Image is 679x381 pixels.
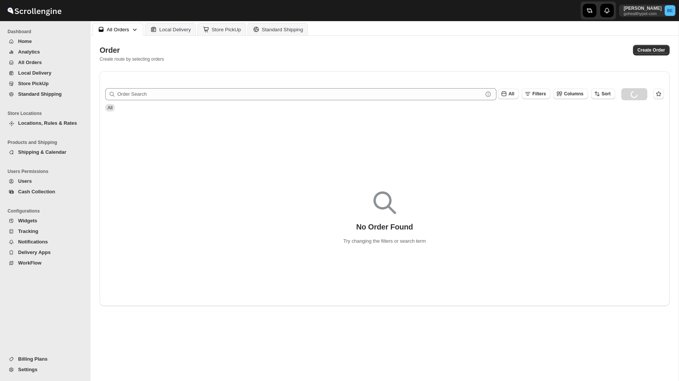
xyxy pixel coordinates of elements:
button: Notifications [5,237,82,247]
button: All [498,89,519,99]
p: [PERSON_NAME] [624,5,662,11]
span: All [108,105,112,110]
span: Sort [602,91,611,96]
span: Columns [564,91,583,96]
div: Local Delivery [159,27,191,32]
button: Shipping & Calendar [5,147,82,158]
span: Cash Collection [18,189,55,194]
button: Delivery Apps [5,247,82,258]
button: All Orders [5,57,82,68]
button: Home [5,36,82,47]
button: Billing Plans [5,354,82,364]
p: gohealthypet-com [624,11,662,16]
span: Widgets [18,218,37,223]
img: Empty search results [373,191,396,214]
span: Home [18,38,32,44]
span: Bryan Engelke [665,5,675,16]
span: Store Locations [8,110,85,116]
img: ScrollEngine [6,1,63,20]
p: Create route by selecting orders [100,56,164,62]
button: Local Delivery [145,23,196,35]
span: Products and Shipping [8,139,85,145]
button: Locations, Rules & Rates [5,118,82,129]
span: Notifications [18,239,48,245]
div: Standard Shipping [262,27,303,32]
text: BE [667,8,673,13]
span: WorkFlow [18,260,41,266]
span: Settings [18,367,37,372]
span: Local Delivery [18,70,51,76]
button: Cash Collection [5,187,82,197]
button: Standard Shipping [247,23,308,35]
button: Analytics [5,47,82,57]
button: Filters [522,89,550,99]
input: Order Search [117,88,483,100]
button: Settings [5,364,82,375]
div: Store PickUp [212,27,241,32]
span: Tracking [18,228,38,234]
span: All Orders [18,60,42,65]
div: All Orders [107,27,129,32]
span: Dashboard [8,29,85,35]
button: Users [5,176,82,187]
button: User menu [619,5,676,17]
button: Columns [553,89,588,99]
span: All [508,91,514,96]
button: All Orders [92,23,143,36]
span: Delivery Apps [18,249,51,255]
span: Shipping & Calendar [18,149,66,155]
span: Order [100,46,120,54]
span: Store PickUp [18,81,49,86]
span: Users Permissions [8,168,85,174]
span: Billing Plans [18,356,48,362]
button: WorkFlow [5,258,82,268]
span: Filters [532,91,546,96]
span: Configurations [8,208,85,214]
button: Tracking [5,226,82,237]
button: Create custom order [633,45,670,55]
button: Sort [591,89,615,99]
p: No Order Found [356,222,413,231]
span: Locations, Rules & Rates [18,120,77,126]
button: Store PickUp [197,23,246,35]
span: Analytics [18,49,40,55]
span: Create Order [638,47,665,53]
button: Widgets [5,216,82,226]
p: Try changing the filters or search term [343,237,426,245]
span: Users [18,178,32,184]
span: Standard Shipping [18,91,62,97]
